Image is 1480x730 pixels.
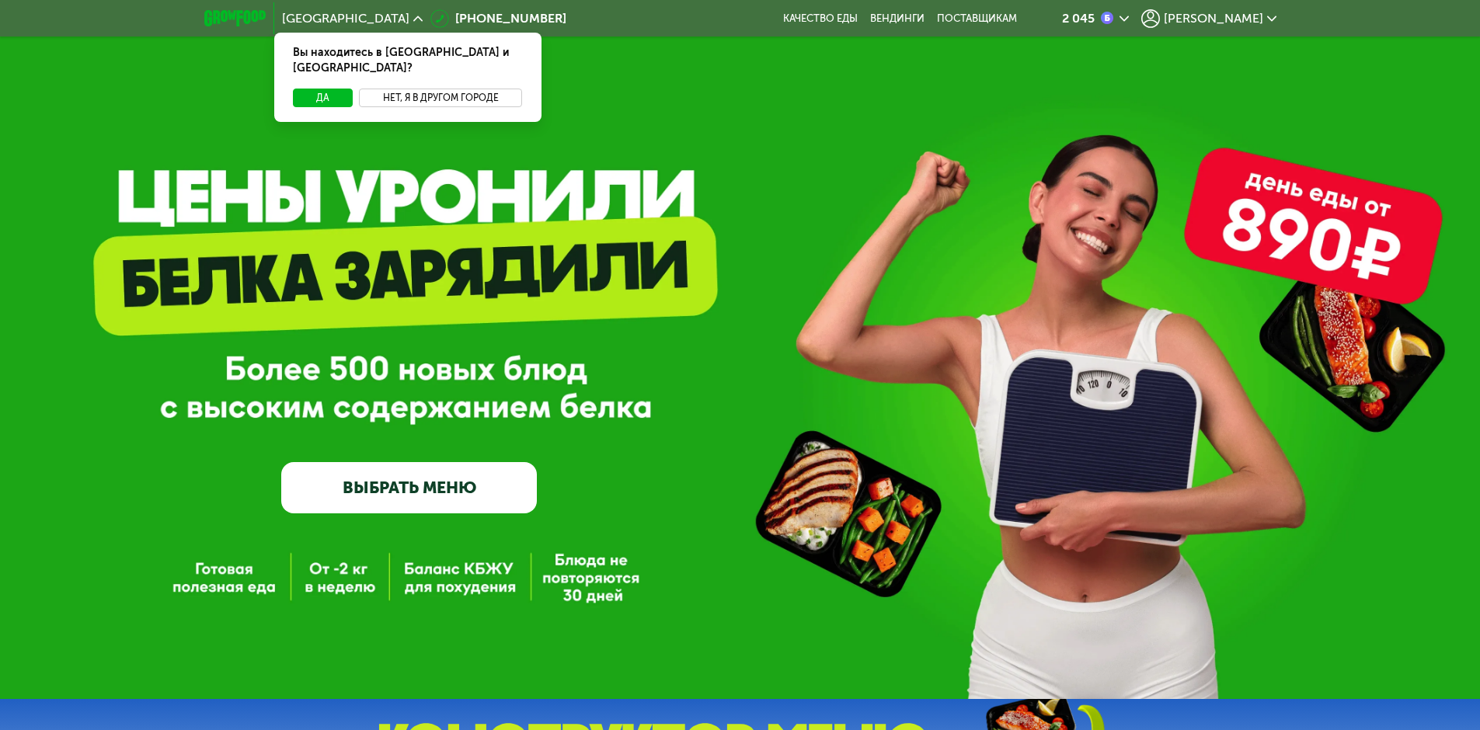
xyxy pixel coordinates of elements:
button: Нет, я в другом городе [359,89,523,107]
a: ВЫБРАТЬ МЕНЮ [281,462,537,513]
a: [PHONE_NUMBER] [430,9,566,28]
div: поставщикам [937,12,1017,25]
a: Качество еды [783,12,858,25]
div: 2 045 [1062,12,1095,25]
span: [GEOGRAPHIC_DATA] [282,12,409,25]
span: [PERSON_NAME] [1164,12,1263,25]
a: Вендинги [870,12,925,25]
button: Да [293,89,353,107]
div: Вы находитесь в [GEOGRAPHIC_DATA] и [GEOGRAPHIC_DATA]? [274,33,542,89]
